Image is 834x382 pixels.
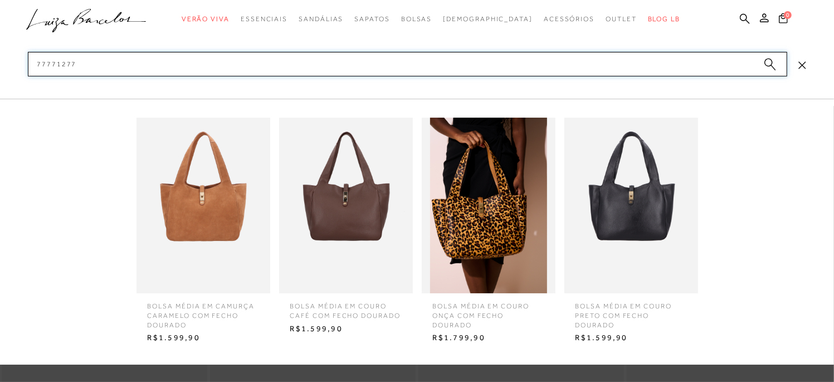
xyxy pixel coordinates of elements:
[544,15,594,23] span: Acessórios
[562,118,701,346] a: BOLSA MÉDIA EM COURO PRETO COM FECHO DOURADO BOLSA MÉDIA EM COURO PRETO COM FECHO DOURADO R$1.599,90
[276,118,416,337] a: BOLSA MÉDIA EM COURO CAFÉ COM FECHO DOURADO BOLSA MÉDIA EM COURO CAFÉ COM FECHO DOURADO R$1.599,90
[241,9,287,30] a: categoryNavScreenReaderText
[299,15,343,23] span: Sandálias
[567,330,695,346] span: R$1.599,90
[401,15,432,23] span: Bolsas
[776,12,791,27] button: 0
[425,330,553,346] span: R$1.799,90
[182,15,230,23] span: Verão Viva
[299,9,343,30] a: categoryNavScreenReaderText
[354,9,389,30] a: categoryNavScreenReaderText
[567,293,695,330] span: BOLSA MÉDIA EM COURO PRETO COM FECHO DOURADO
[28,52,787,76] input: Buscar.
[401,9,432,30] a: categoryNavScreenReaderText
[564,118,698,293] img: BOLSA MÉDIA EM COURO PRETO COM FECHO DOURADO
[136,118,270,293] img: BOLSA MÉDIA EM CAMURÇA CARAMELO COM FECHO DOURADO
[241,15,287,23] span: Essenciais
[422,118,555,293] img: BOLSA MÉDIA EM COURO ONÇA COM FECHO DOURADO
[648,15,680,23] span: BLOG LB
[354,15,389,23] span: Sapatos
[606,15,637,23] span: Outlet
[425,293,553,330] span: BOLSA MÉDIA EM COURO ONÇA COM FECHO DOURADO
[443,15,533,23] span: [DEMOGRAPHIC_DATA]
[182,9,230,30] a: categoryNavScreenReaderText
[139,330,267,346] span: R$1.599,90
[279,118,413,293] img: BOLSA MÉDIA EM COURO CAFÉ COM FECHO DOURADO
[139,293,267,330] span: BOLSA MÉDIA EM CAMURÇA CARAMELO COM FECHO DOURADO
[544,9,594,30] a: categoryNavScreenReaderText
[648,9,680,30] a: BLOG LB
[443,9,533,30] a: noSubCategoriesText
[282,293,410,321] span: BOLSA MÉDIA EM COURO CAFÉ COM FECHO DOURADO
[784,11,792,19] span: 0
[419,118,558,346] a: BOLSA MÉDIA EM COURO ONÇA COM FECHO DOURADO BOLSA MÉDIA EM COURO ONÇA COM FECHO DOURADO R$1.799,90
[282,321,410,337] span: R$1.599,90
[134,118,273,346] a: BOLSA MÉDIA EM CAMURÇA CARAMELO COM FECHO DOURADO BOLSA MÉDIA EM CAMURÇA CARAMELO COM FECHO DOURA...
[606,9,637,30] a: categoryNavScreenReaderText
